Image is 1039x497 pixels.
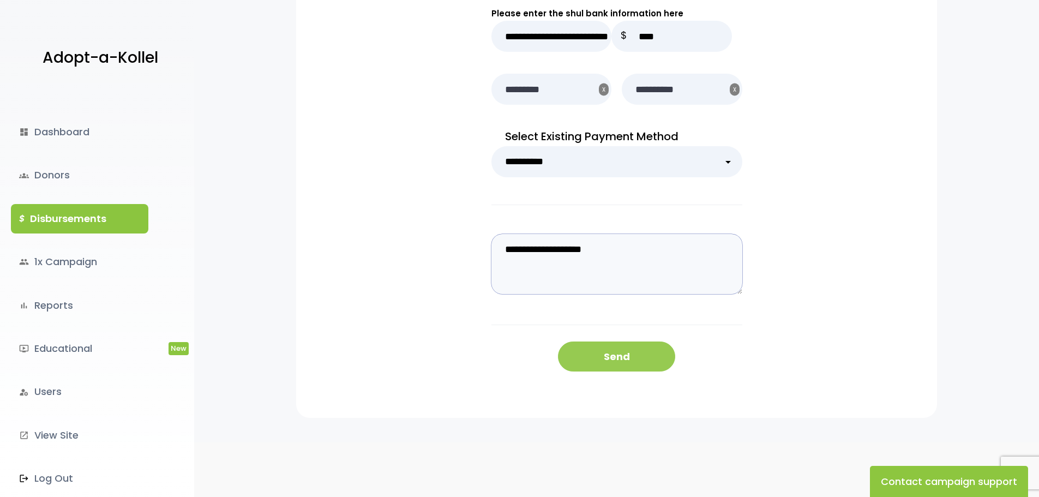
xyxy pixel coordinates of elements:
button: Contact campaign support [870,466,1028,497]
i: bar_chart [19,301,29,310]
a: ondemand_videoEducationalNew [11,334,148,363]
i: group [19,257,29,267]
button: X [730,83,740,96]
a: groupsDonors [11,160,148,190]
button: Send [558,342,675,372]
a: Log Out [11,464,148,493]
p: $ [611,21,636,52]
p: Please enter the shul bank information here [491,6,742,21]
i: launch [19,430,29,440]
p: Adopt-a-Kollel [43,44,158,71]
a: group1x Campaign [11,247,148,277]
i: $ [19,211,25,227]
i: manage_accounts [19,387,29,397]
a: dashboardDashboard [11,117,148,147]
i: dashboard [19,127,29,137]
a: launchView Site [11,421,148,450]
i: ondemand_video [19,344,29,354]
a: manage_accountsUsers [11,377,148,406]
a: $Disbursements [11,204,148,233]
a: Adopt-a-Kollel [37,32,158,85]
span: groups [19,171,29,181]
button: X [599,83,609,96]
p: Select Existing Payment Method [491,127,742,146]
a: bar_chartReports [11,291,148,320]
span: New [169,342,189,355]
